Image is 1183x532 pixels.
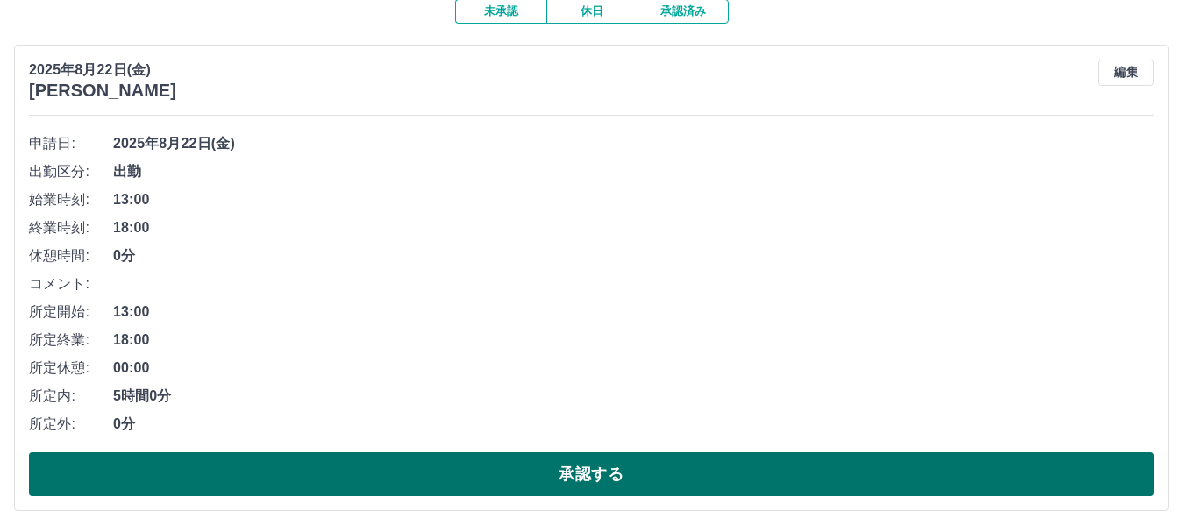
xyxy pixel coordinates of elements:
span: 出勤 [113,161,1154,182]
span: 出勤区分: [29,161,113,182]
span: 2025年8月22日(金) [113,133,1154,154]
span: 所定開始: [29,301,113,323]
span: 終業時刻: [29,217,113,238]
span: 所定終業: [29,330,113,351]
span: コメント: [29,273,113,294]
span: 18:00 [113,330,1154,351]
span: 始業時刻: [29,189,113,210]
span: 所定内: [29,386,113,407]
h3: [PERSON_NAME] [29,81,176,101]
span: 13:00 [113,189,1154,210]
span: 5時間0分 [113,386,1154,407]
button: 承認する [29,452,1154,496]
span: 00:00 [113,358,1154,379]
p: 2025年8月22日(金) [29,60,176,81]
button: 編集 [1098,60,1154,86]
span: 休憩時間: [29,245,113,266]
span: 申請日: [29,133,113,154]
span: 所定休憩: [29,358,113,379]
span: 0分 [113,245,1154,266]
span: 18:00 [113,217,1154,238]
span: 13:00 [113,301,1154,323]
span: 0分 [113,414,1154,435]
span: 所定外: [29,414,113,435]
